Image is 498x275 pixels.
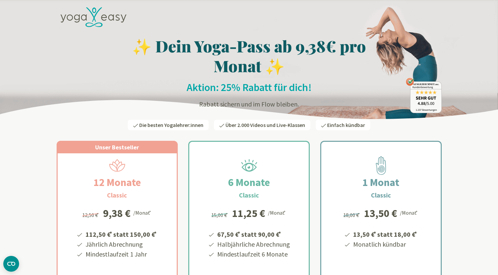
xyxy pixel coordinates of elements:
[107,190,127,200] h3: Classic
[85,239,158,249] li: Jährlich Abrechnung
[82,212,100,218] span: 12,50 €
[85,228,158,239] li: 112,50 € statt 150,00 €
[343,212,361,218] span: 18,00 €
[347,174,415,190] h2: 1 Monat
[95,143,139,151] span: Unser Bestseller
[216,228,290,239] li: 67,50 € statt 90,00 €
[232,208,265,219] div: 11,25 €
[78,174,157,190] h2: 12 Monate
[212,174,286,190] h2: 6 Monate
[133,208,152,217] div: /Monat
[139,122,203,128] span: Die besten Yogalehrer:innen
[400,208,419,217] div: /Monat
[57,81,442,94] h2: Aktion: 25% Rabatt für dich!
[352,239,418,249] li: Monatlich kündbar
[85,249,158,259] li: Mindestlaufzeit 1 Jahr
[120,99,379,109] p: Rabatt sichern und im Flow bleiben.
[216,249,290,259] li: Mindestlaufzeit 6 Monate
[364,208,397,219] div: 13,50 €
[371,190,391,200] h3: Classic
[216,239,290,249] li: Halbjährliche Abrechnung
[268,208,287,217] div: /Monat
[239,190,259,200] h3: Classic
[103,208,131,219] div: 9,38 €
[406,78,442,113] img: ausgezeichnet_badge.png
[211,212,229,218] span: 15,00 €
[352,228,418,239] li: 13,50 € statt 18,00 €
[3,256,19,272] button: CMP-Widget öffnen
[327,122,365,128] span: Einfach kündbar
[57,36,442,76] h1: ✨ Dein Yoga-Pass ab 9,38€ pro Monat ✨
[225,122,305,128] span: Über 2.000 Videos und Live-Klassen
